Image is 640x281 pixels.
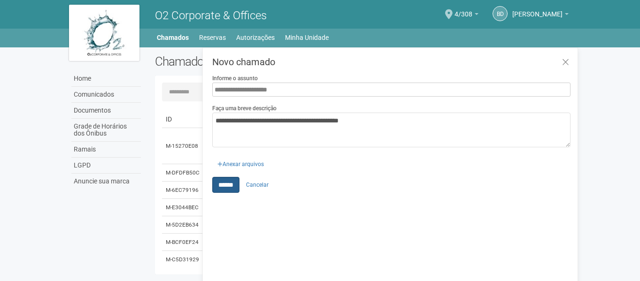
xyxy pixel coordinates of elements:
[512,12,569,19] a: [PERSON_NAME]
[162,251,204,268] td: M-C5D31929
[212,154,269,168] div: Anexar arquivos
[199,31,226,44] a: Reservas
[157,31,189,44] a: Chamados
[493,6,508,21] a: Bd
[155,9,267,22] span: O2 Corporate & Offices
[455,1,472,18] span: 4/308
[162,216,204,234] td: M-5D2EB634
[162,164,204,182] td: M-DFDFB50C
[236,31,275,44] a: Autorizações
[71,158,141,174] a: LGPD
[162,182,204,199] td: M-6EC79196
[162,128,204,164] td: M-15270E08
[71,71,141,87] a: Home
[71,142,141,158] a: Ramais
[455,12,478,19] a: 4/308
[162,199,204,216] td: M-E3044BEC
[241,178,274,192] a: Cancelar
[212,57,571,67] h3: Novo chamado
[69,5,139,61] img: logo.jpg
[285,31,329,44] a: Minha Unidade
[212,104,277,113] label: Faça uma breve descrição
[71,87,141,103] a: Comunicados
[71,103,141,119] a: Documentos
[556,53,575,73] a: Fechar
[512,1,563,18] span: Bárbara de Mello Teixeira Carneiro
[162,234,204,251] td: M-BCF0EF24
[162,111,204,128] td: ID
[71,174,141,189] a: Anuncie sua marca
[71,119,141,142] a: Grade de Horários dos Ônibus
[212,74,258,83] label: Informe o assunto
[155,54,320,68] h2: Chamados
